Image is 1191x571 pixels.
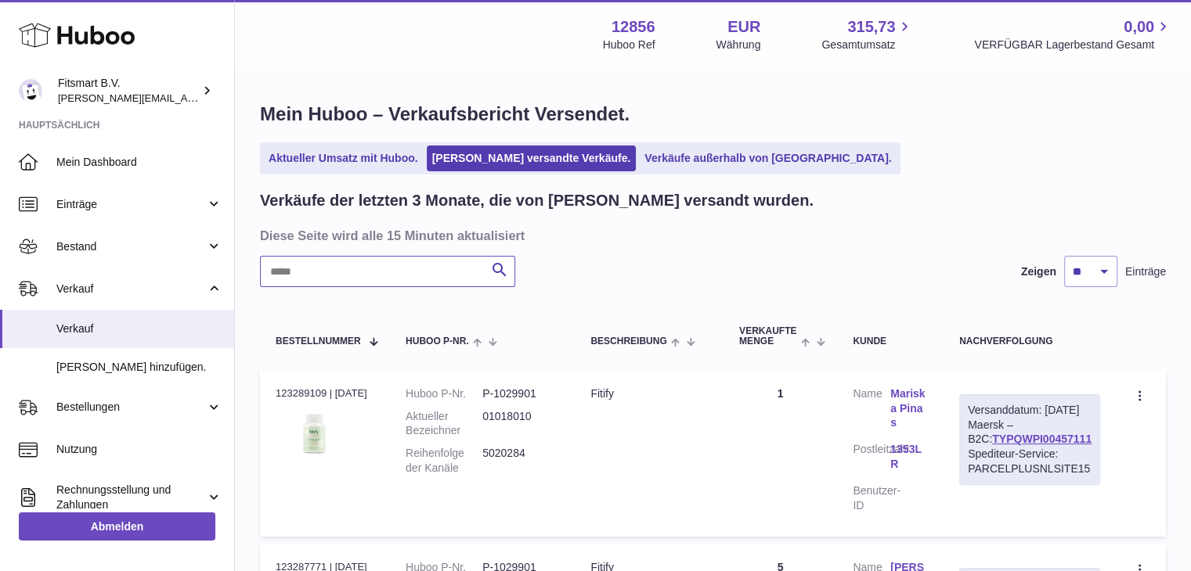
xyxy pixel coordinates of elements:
span: Verkaufte Menge [739,326,797,347]
dt: Benutzer-ID [853,483,890,513]
span: 315,73 [847,16,895,38]
span: Gesamtumsatz [821,38,913,52]
div: Kunde [853,336,928,347]
strong: 12856 [612,16,655,38]
span: Beschreibung [590,336,666,347]
div: Währung [716,38,761,52]
div: Fitsmart B.V. [58,76,199,106]
h2: Verkäufe der letzten 3 Monate, die von [PERSON_NAME] versandt wurden. [260,190,814,211]
span: [PERSON_NAME][EMAIL_ADDRESS][DOMAIN_NAME] [58,92,314,104]
span: Huboo P-Nr. [406,336,469,347]
span: VERFÜGBAR Lagerbestand Gesamt [974,38,1172,52]
dt: Name [853,386,890,435]
h3: Diese Seite wird alle 15 Minuten aktualisiert [260,227,1162,244]
dt: Huboo P-Nr. [406,386,482,401]
div: Huboo Ref [603,38,655,52]
a: 1353LR [890,442,928,472]
span: [PERSON_NAME] hinzufügen. [56,360,222,375]
span: Bestand [56,239,206,254]
a: TYPQWPI00457111 [992,433,1092,445]
div: Fitify [590,386,708,401]
td: 1 [724,371,837,537]
span: Mein Dashboard [56,155,222,170]
img: 128561739542540.png [276,405,354,461]
div: Nachverfolgung [959,336,1100,347]
a: Abmelden [19,512,215,540]
span: Nutzung [56,442,222,457]
dd: P-1029901 [482,386,559,401]
img: jonathan@leaderoo.com [19,79,42,102]
div: Spediteur-Service: PARCELPLUSNLSITE15 [968,447,1092,476]
dd: 01018010 [482,409,559,439]
a: Verkäufe außerhalb von [GEOGRAPHIC_DATA]. [639,145,897,171]
span: Verkauf [56,282,206,296]
span: Einträge [56,197,206,212]
label: Zeigen [1021,264,1056,279]
h1: Mein Huboo – Verkaufsbericht Versendet. [260,102,1166,127]
div: Versanddatum: [DATE] [968,403,1092,418]
span: Einträge [1125,264,1166,279]
dt: Postleitzahl [853,442,890,476]
a: Mariska Pinas [890,386,928,431]
span: Bestellungen [56,400,206,415]
a: 0,00 VERFÜGBAR Lagerbestand Gesamt [974,16,1172,52]
span: Rechnungsstellung und Zahlungen [56,483,206,512]
div: 123289109 | [DATE] [276,386,374,400]
a: Aktueller Umsatz mit Huboo. [263,145,424,171]
dt: Reihenfolge der Kanäle [406,446,482,476]
span: 0,00 [1124,16,1154,38]
span: Bestellnummer [276,336,361,347]
dt: Aktueller Bezeichner [406,409,482,439]
strong: EUR [727,16,760,38]
div: Maersk – B2C: [959,394,1100,485]
dd: 5020284 [482,446,559,476]
span: Verkauf [56,321,222,336]
a: [PERSON_NAME] versandte Verkäufe. [427,145,637,171]
a: 315,73 Gesamtumsatz [821,16,913,52]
